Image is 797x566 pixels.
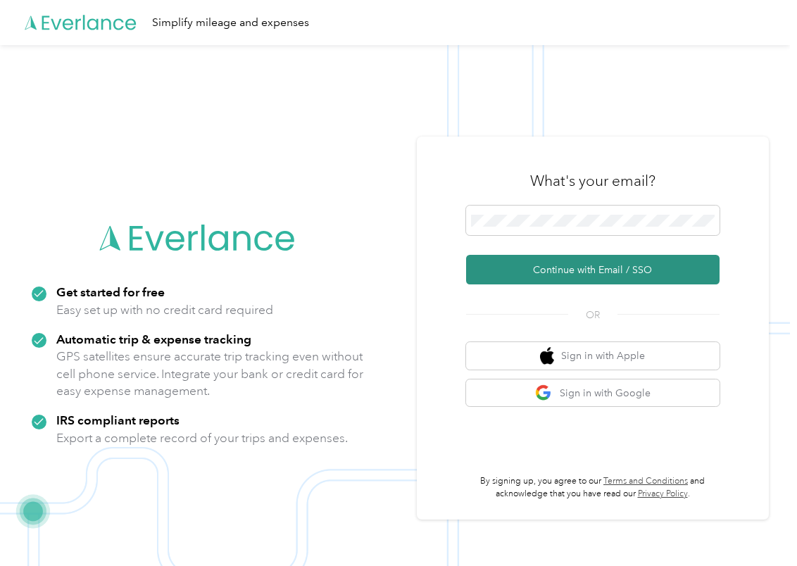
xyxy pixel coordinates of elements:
span: OR [568,308,617,322]
img: google logo [535,384,553,402]
button: Continue with Email / SSO [466,255,720,284]
button: google logoSign in with Google [466,379,720,407]
h3: What's your email? [530,171,655,191]
strong: IRS compliant reports [56,413,180,427]
strong: Get started for free [56,284,165,299]
p: Export a complete record of your trips and expenses. [56,429,348,447]
button: apple logoSign in with Apple [466,342,720,370]
a: Terms and Conditions [603,476,688,486]
div: Simplify mileage and expenses [152,14,309,32]
p: By signing up, you agree to our and acknowledge that you have read our . [466,475,720,500]
p: GPS satellites ensure accurate trip tracking even without cell phone service. Integrate your bank... [56,348,364,400]
a: Privacy Policy [638,489,688,499]
strong: Automatic trip & expense tracking [56,332,251,346]
p: Easy set up with no credit card required [56,301,273,319]
img: apple logo [540,347,554,365]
